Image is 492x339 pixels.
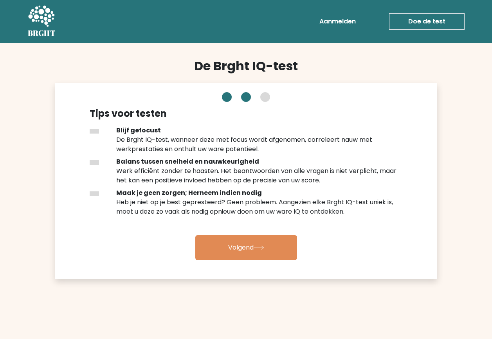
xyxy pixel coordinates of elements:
[116,126,402,135] div: Blijf gefocust
[116,188,402,198] div: Maak je geen zorgen; Herneem indien nodig
[116,166,402,185] div: Werk efficiënt zonder te haasten. Het beantwoorden van alle vragen is niet verplicht, maar het ka...
[28,3,56,40] a: BRGHT
[389,13,465,30] a: Doe de test
[195,235,297,260] a: Volgend
[228,243,254,252] font: Volgend
[116,198,402,216] div: Heb je niet op je best gepresteerd? Geen probleem. Aangezien elke Brght IQ-test uniek is, moet u ...
[316,14,359,29] a: Aanmelden
[28,29,56,38] h5: BRGHT
[55,59,437,73] h2: De Brght IQ-test
[116,157,402,166] div: Balans tussen snelheid en nauwkeurigheid
[90,108,403,120] h4: Tips voor testen
[116,135,402,154] div: De Brght IQ-test, wanneer deze met focus wordt afgenomen, correleert nauw met werkprestaties en o...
